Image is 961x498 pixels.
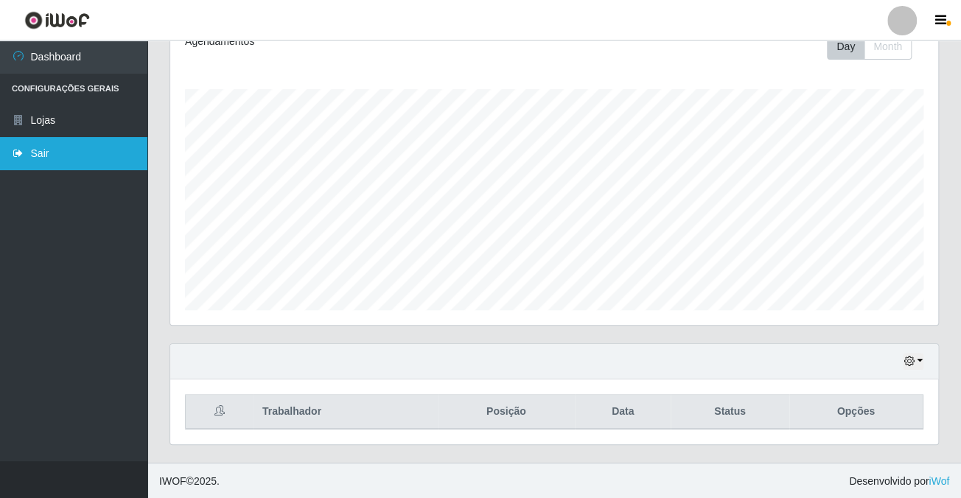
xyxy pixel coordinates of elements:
th: Posição [438,395,575,429]
span: © 2025 . [159,474,220,489]
button: Month [864,34,912,60]
th: Data [575,395,671,429]
div: Toolbar with button groups [827,34,923,60]
span: Desenvolvido por [849,474,949,489]
th: Trabalhador [254,395,438,429]
button: Day [827,34,864,60]
a: iWof [929,475,949,487]
th: Status [671,395,789,429]
span: IWOF [159,475,186,487]
div: Agendamentos [185,34,480,49]
th: Opções [789,395,923,429]
img: CoreUI Logo [24,11,90,29]
div: First group [827,34,912,60]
